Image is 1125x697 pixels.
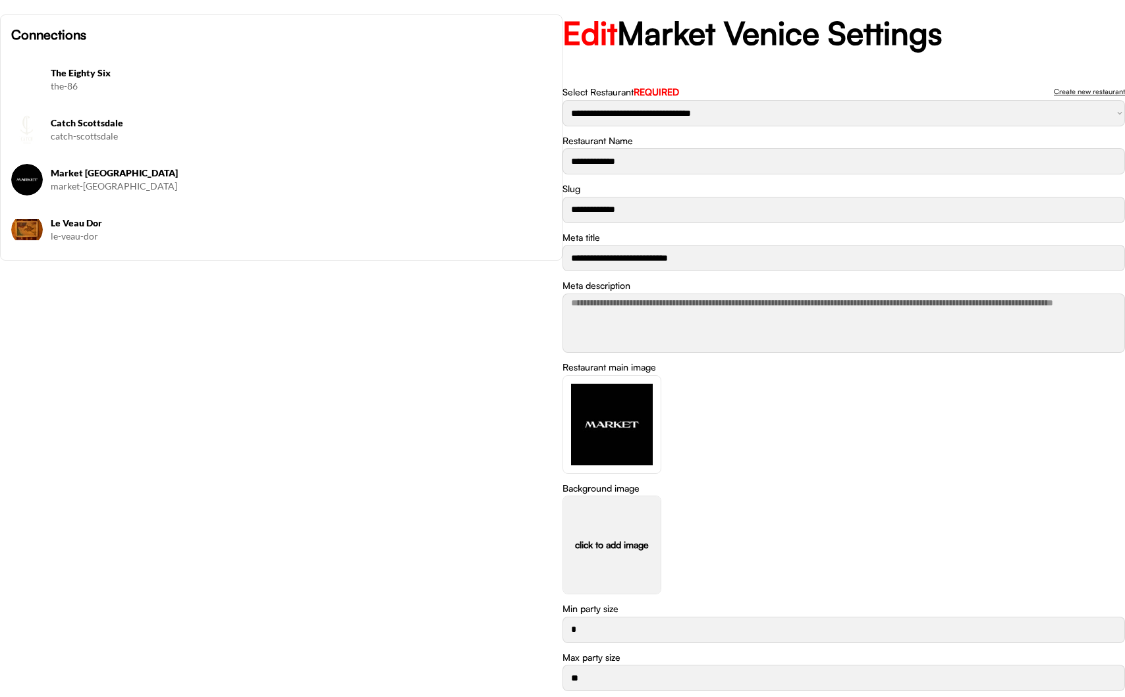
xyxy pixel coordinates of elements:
[11,26,551,44] h6: Connections
[562,13,617,53] font: Edit
[562,86,679,99] div: Select Restaurant
[562,14,1125,53] h2: Market Venice Settings
[11,114,43,145] img: CATCH%20SCOTTSDALE_Logo%20Only.png
[51,230,551,243] div: le-veau-dor
[562,602,618,615] div: Min party size
[634,86,679,97] font: REQUIRED
[51,130,551,143] div: catch-scottsdale
[51,217,551,230] h6: Le Veau Dor
[562,482,640,495] div: Background image
[562,651,620,664] div: Max party size
[51,66,551,80] h6: The Eighty Six
[51,167,551,180] h6: Market [GEOGRAPHIC_DATA]
[11,64,43,95] img: Screenshot%202025-08-11%20at%2010.33.52%E2%80%AFAM.png
[1054,88,1125,95] div: Create new restaurant
[562,231,600,244] div: Meta title
[11,214,43,245] img: 240716_LE_VEAU_DOR-_JACQUES_LATOURD_PAINTING_0061_.jpg
[51,180,551,193] div: market-[GEOGRAPHIC_DATA]
[51,80,551,93] div: the-86
[562,279,630,292] div: Meta description
[51,116,551,130] h6: Catch Scottsdale
[562,182,580,195] div: Slug
[562,134,633,147] div: Restaurant Name
[562,361,656,374] div: Restaurant main image
[11,164,43,195] img: Market%20Venice%20Logo.jpg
